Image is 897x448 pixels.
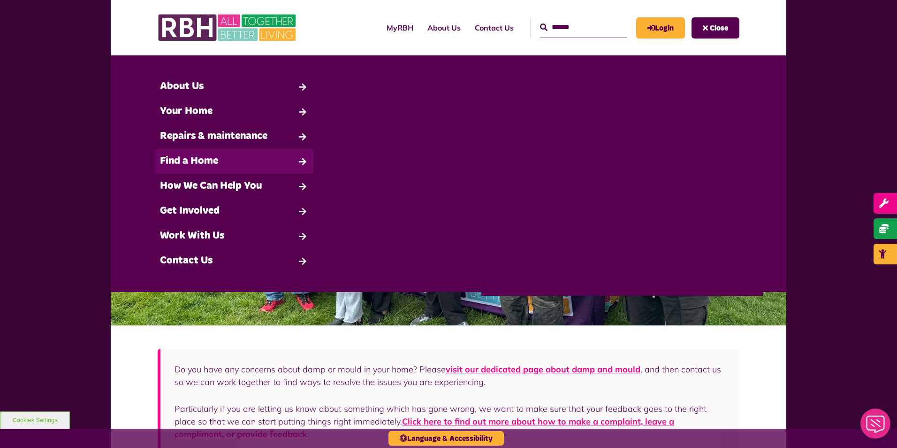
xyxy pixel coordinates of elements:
[175,363,725,388] p: Do you have any concerns about damp or mould in your home? Please , and then contact us so we can...
[692,17,739,39] button: Navigation
[155,124,313,149] a: Repairs & maintenance
[155,224,313,248] a: Work With Us
[636,17,685,39] a: MyRBH
[175,416,674,440] a: Click here to find out more about how to make a complaint, leave a compliment, or provide feedback
[155,149,313,174] a: Find a Home
[380,15,420,40] a: MyRBH
[155,199,313,224] a: Get Involved
[158,9,298,46] img: RBH
[388,431,504,446] button: Language & Accessibility
[155,99,313,124] a: Your Home
[175,402,725,440] p: Particularly if you are letting us know about something which has gone wrong, we want to make sur...
[155,174,313,199] a: How We Can Help You
[710,24,728,32] span: Close
[855,406,897,448] iframe: Netcall Web Assistant for live chat
[420,15,468,40] a: About Us
[446,364,640,375] a: visit our dedicated page about damp and mould
[155,74,313,99] a: About Us
[468,15,521,40] a: Contact Us
[155,248,313,273] a: Contact Us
